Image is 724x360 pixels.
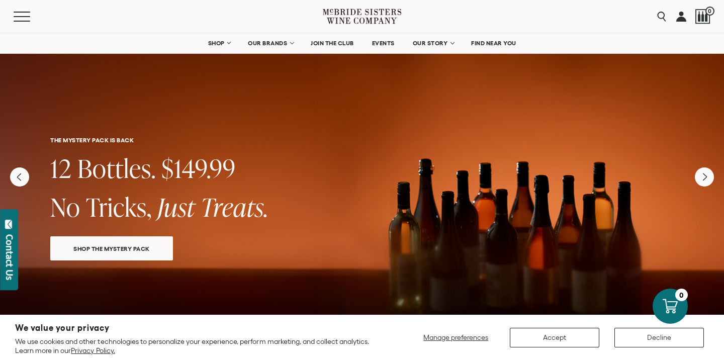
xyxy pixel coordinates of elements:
[56,243,167,254] span: SHOP THE MYSTERY PACK
[465,33,523,53] a: FIND NEAR YOU
[201,190,268,224] span: Treats.
[304,33,360,53] a: JOIN THE CLUB
[14,12,50,22] button: Mobile Menu Trigger
[71,346,115,354] a: Privacy Policy.
[50,151,72,186] span: 12
[311,40,354,47] span: JOIN THE CLUB
[423,333,488,341] span: Manage preferences
[15,337,383,355] p: We use cookies and other technologies to personalize your experience, perform marketing, and coll...
[248,40,287,47] span: OUR BRANDS
[372,40,395,47] span: EVENTS
[50,190,80,224] span: No
[675,289,688,301] div: 0
[366,33,401,53] a: EVENTS
[413,40,448,47] span: OUR STORY
[208,40,225,47] span: SHOP
[77,151,156,186] span: Bottles.
[510,328,599,347] button: Accept
[157,190,195,224] span: Just
[50,236,173,260] a: SHOP THE MYSTERY PACK
[161,151,236,186] span: $149.99
[15,324,383,332] h2: We value your privacy
[10,167,29,187] button: Previous
[50,137,674,143] h6: THE MYSTERY PACK IS BACK
[5,234,15,280] div: Contact Us
[406,33,460,53] a: OUR STORY
[614,328,704,347] button: Decline
[471,40,516,47] span: FIND NEAR YOU
[201,33,236,53] a: SHOP
[241,33,299,53] a: OUR BRANDS
[417,328,495,347] button: Manage preferences
[86,190,152,224] span: Tricks,
[695,167,714,187] button: Next
[705,7,714,16] span: 0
